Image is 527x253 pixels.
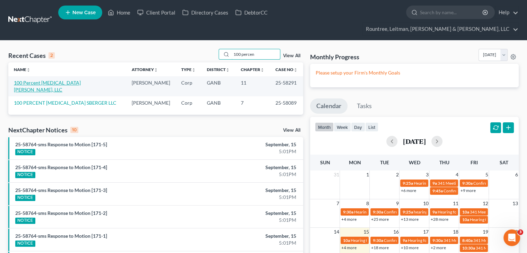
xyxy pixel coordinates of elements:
[452,228,459,236] span: 18
[241,67,264,72] a: Chapterunfold_more
[409,159,420,165] span: Wed
[179,6,232,19] a: Directory Cases
[473,238,502,243] span: 341 Meeting for
[207,233,296,239] div: September, 15
[334,122,351,132] button: week
[192,68,196,72] i: unfold_more
[176,76,201,96] td: Corp
[232,6,271,19] a: DebtorCC
[320,159,330,165] span: Sun
[207,210,296,217] div: September, 15
[439,159,449,165] span: Thu
[413,181,434,186] span: Hearing for
[351,98,378,114] a: Tasks
[469,217,490,222] span: Hearing for
[15,218,35,224] div: NOTICE
[402,238,407,243] span: 9a
[462,245,475,251] span: 10:30a
[15,233,107,239] a: 25-58764-sms Response to Motion [171-1]
[354,209,375,215] span: Hearing for
[176,96,201,109] td: Corp
[365,171,369,179] span: 1
[72,10,96,15] span: New Case
[462,238,472,243] span: 8:40a
[401,245,418,250] a: +10 more
[26,68,30,72] i: unfold_more
[395,199,399,208] span: 9
[270,96,303,109] td: 25-58089
[495,6,518,19] a: Help
[362,23,518,35] a: Rountree, Leitman, [PERSON_NAME] & [PERSON_NAME], LLC
[283,53,300,58] a: View All
[343,238,350,243] span: 10a
[201,76,235,96] td: GANB
[126,96,176,109] td: [PERSON_NAME]
[395,171,399,179] span: 2
[350,238,371,243] span: Hearing for
[207,148,296,155] div: 5:01PM
[392,228,399,236] span: 16
[207,171,296,178] div: 5:01PM
[15,210,107,216] a: 25-58764-sms Response to Motion [171-2]
[270,76,303,96] td: 25-58291
[384,209,472,215] span: Confirmation Hearing for [PERSON_NAME] Bass
[518,229,523,235] span: 3
[372,238,383,243] span: 9:30a
[403,138,426,145] h2: [DATE]
[432,188,442,193] span: 9:45a
[207,187,296,194] div: September, 15
[70,127,78,133] div: 10
[310,53,359,61] h3: Monthly Progress
[512,228,519,236] span: 20
[420,6,483,19] input: Search by name...
[154,68,158,72] i: unfold_more
[315,122,334,132] button: month
[430,217,448,222] a: +28 more
[515,171,519,179] span: 6
[134,6,179,19] a: Client Portal
[15,141,107,147] a: 25-58764-sms Response to Motion [171-5]
[437,209,458,215] span: Hearing for
[226,68,230,72] i: unfold_more
[8,51,55,60] div: Recent Cases
[460,188,475,193] a: +9 more
[365,199,369,208] span: 8
[283,128,300,133] a: View All
[482,199,489,208] span: 12
[275,67,298,72] a: Case Nounfold_more
[371,217,388,222] a: +25 more
[443,238,472,243] span: 341 Meeting for
[341,245,356,250] a: +4 more
[335,199,340,208] span: 7
[207,67,230,72] a: Districtunfold_more
[15,172,35,178] div: NOTICE
[15,241,35,247] div: NOTICE
[384,238,463,243] span: Confirmation Hearing for [PERSON_NAME]
[14,80,81,93] a: 100 Percent [MEDICAL_DATA] [PERSON_NAME], LLC
[316,69,513,76] p: Please setup your Firm's Monthly Goals
[207,217,296,224] div: 5:01PM
[432,238,442,243] span: 9:30a
[15,187,107,193] a: 25-58764-sms Response to Motion [171-3]
[15,164,107,170] a: 25-58764-sms Response to Motion [171-4]
[126,76,176,96] td: [PERSON_NAME]
[401,188,416,193] a: +6 more
[207,194,296,201] div: 5:01PM
[235,76,270,96] td: 11
[503,229,520,246] iframe: Intercom live chat
[8,126,78,134] div: NextChapter Notices
[425,171,429,179] span: 3
[372,209,383,215] span: 9:30a
[402,181,413,186] span: 9:25a
[422,228,429,236] span: 17
[201,96,235,109] td: GANB
[499,159,508,165] span: Sat
[365,122,378,132] button: list
[15,195,35,201] div: NOTICE
[380,159,389,165] span: Tue
[207,239,296,246] div: 5:01PM
[293,68,298,72] i: unfold_more
[310,98,348,114] a: Calendar
[422,199,429,208] span: 10
[512,199,519,208] span: 13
